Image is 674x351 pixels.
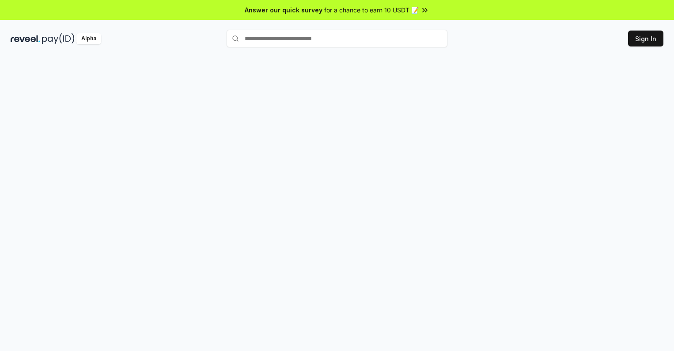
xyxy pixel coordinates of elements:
[324,5,419,15] span: for a chance to earn 10 USDT 📝
[628,31,663,46] button: Sign In
[76,33,101,44] div: Alpha
[11,33,40,44] img: reveel_dark
[245,5,322,15] span: Answer our quick survey
[42,33,75,44] img: pay_id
